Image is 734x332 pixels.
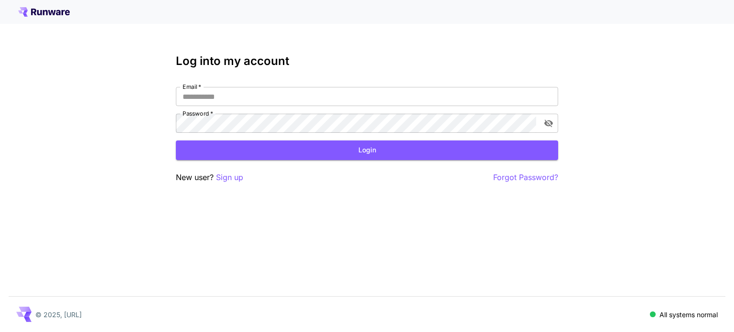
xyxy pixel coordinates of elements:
[35,310,82,320] p: © 2025, [URL]
[176,171,243,183] p: New user?
[540,115,557,132] button: toggle password visibility
[176,140,558,160] button: Login
[183,109,213,118] label: Password
[216,171,243,183] button: Sign up
[493,171,558,183] button: Forgot Password?
[183,83,201,91] label: Email
[659,310,718,320] p: All systems normal
[176,54,558,68] h3: Log into my account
